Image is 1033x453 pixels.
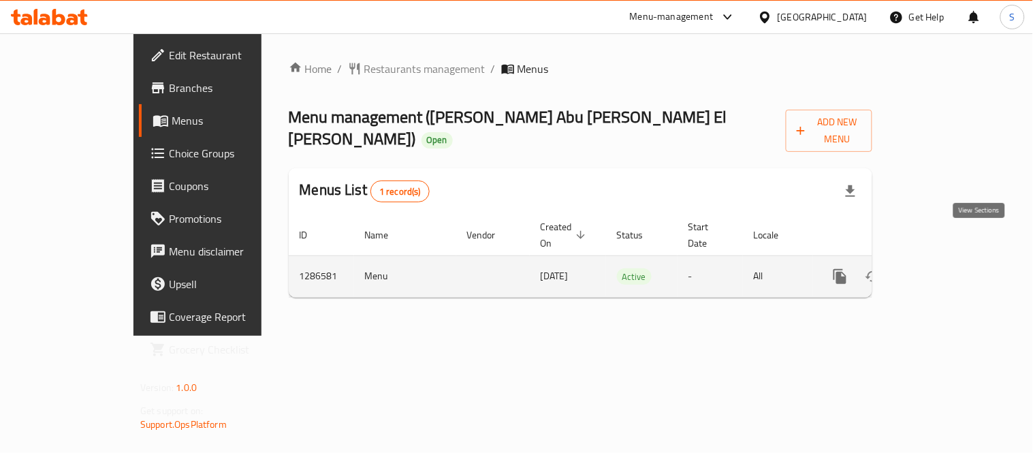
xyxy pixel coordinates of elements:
span: Add New Menu [797,114,861,148]
th: Actions [813,215,966,256]
span: Vendor [467,227,513,243]
a: Edit Restaurant [139,39,306,72]
span: Upsell [169,276,295,292]
span: 1.0.0 [176,379,197,396]
a: Home [289,61,332,77]
span: Name [365,227,407,243]
a: Upsell [139,268,306,300]
span: Promotions [169,210,295,227]
span: Restaurants management [364,61,486,77]
a: Coverage Report [139,300,306,333]
button: Add New Menu [786,110,872,152]
span: Status [617,227,661,243]
a: Menu disclaimer [139,235,306,268]
a: Support.OpsPlatform [140,416,227,433]
span: Active [617,269,652,285]
span: 1 record(s) [371,185,429,198]
li: / [338,61,343,77]
a: Branches [139,72,306,104]
div: [GEOGRAPHIC_DATA] [778,10,868,25]
div: Active [617,268,652,285]
span: Version: [140,379,174,396]
span: Menu management ( [PERSON_NAME] Abu [PERSON_NAME] El [PERSON_NAME] ) [289,101,727,154]
td: - [678,255,743,297]
span: Grocery Checklist [169,341,295,358]
span: [DATE] [541,267,569,285]
td: 1286581 [289,255,354,297]
a: Coupons [139,170,306,202]
h2: Menus List [300,180,430,202]
span: Edit Restaurant [169,47,295,63]
a: Grocery Checklist [139,333,306,366]
span: S [1010,10,1015,25]
a: Restaurants management [348,61,486,77]
span: Coupons [169,178,295,194]
nav: breadcrumb [289,61,872,77]
button: more [824,260,857,293]
div: Export file [834,175,867,208]
span: Menus [518,61,549,77]
div: Menu-management [630,9,714,25]
a: Menus [139,104,306,137]
span: ID [300,227,325,243]
div: Open [422,132,453,149]
li: / [491,61,496,77]
table: enhanced table [289,215,966,298]
span: Locale [754,227,797,243]
span: Open [422,134,453,146]
span: Menus [172,112,295,129]
span: Coverage Report [169,309,295,325]
a: Choice Groups [139,137,306,170]
span: Get support on: [140,402,203,420]
span: Branches [169,80,295,96]
span: Created On [541,219,590,251]
span: Menu disclaimer [169,243,295,260]
a: Promotions [139,202,306,235]
td: Menu [354,255,456,297]
span: Start Date [688,219,727,251]
span: Choice Groups [169,145,295,161]
td: All [743,255,813,297]
div: Total records count [370,181,430,202]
